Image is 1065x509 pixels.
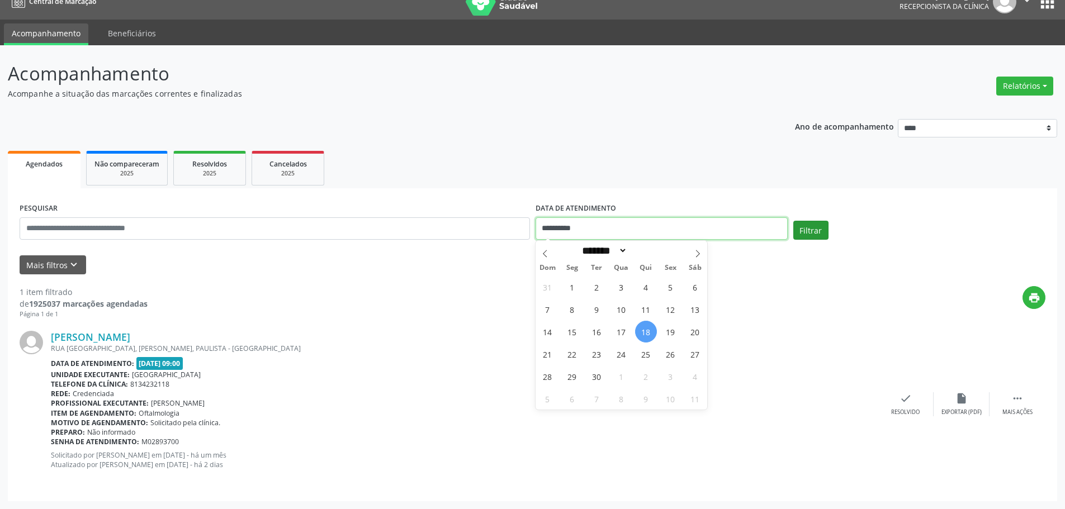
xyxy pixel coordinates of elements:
[635,365,657,387] span: Outubro 2, 2025
[684,298,706,320] span: Setembro 13, 2025
[561,321,583,342] span: Setembro 15, 2025
[891,408,920,416] div: Resolvido
[136,357,183,370] span: [DATE] 09:00
[29,298,148,309] strong: 1925037 marcações agendadas
[795,119,894,133] p: Ano de acompanhamento
[561,276,583,298] span: Setembro 1, 2025
[658,264,683,272] span: Sex
[537,343,558,365] span: Setembro 21, 2025
[793,221,829,240] button: Filtrar
[586,298,608,320] span: Setembro 9, 2025
[182,169,238,178] div: 2025
[660,276,681,298] span: Setembro 5, 2025
[150,418,220,427] span: Solicitado pela clínica.
[561,365,583,387] span: Setembro 29, 2025
[536,264,560,272] span: Dom
[51,450,878,469] p: Solicitado por [PERSON_NAME] em [DATE] - há um mês Atualizado por [PERSON_NAME] em [DATE] - há 2 ...
[660,321,681,342] span: Setembro 19, 2025
[51,359,134,368] b: Data de atendimento:
[610,343,632,365] span: Setembro 24, 2025
[130,379,169,389] span: 8134232118
[260,169,316,178] div: 2025
[684,343,706,365] span: Setembro 27, 2025
[635,321,657,342] span: Setembro 18, 2025
[26,159,63,169] span: Agendados
[627,245,664,256] input: Year
[151,398,205,408] span: [PERSON_NAME]
[20,255,86,275] button: Mais filtroskeyboard_arrow_down
[660,343,681,365] span: Setembro 26, 2025
[635,276,657,298] span: Setembro 4, 2025
[141,437,179,446] span: M02893700
[683,264,707,272] span: Sáb
[635,388,657,410] span: Outubro 9, 2025
[132,370,201,379] span: [GEOGRAPHIC_DATA]
[586,343,608,365] span: Setembro 23, 2025
[1011,392,1024,405] i: 
[51,344,878,353] div: RUA [GEOGRAPHIC_DATA], [PERSON_NAME], PAULISTA - [GEOGRAPHIC_DATA]
[955,392,968,405] i: insert_drive_file
[586,276,608,298] span: Setembro 2, 2025
[635,298,657,320] span: Setembro 11, 2025
[660,365,681,387] span: Outubro 3, 2025
[51,379,128,389] b: Telefone da clínica:
[560,264,584,272] span: Seg
[100,23,164,43] a: Beneficiários
[537,276,558,298] span: Agosto 31, 2025
[609,264,633,272] span: Qua
[1002,408,1033,416] div: Mais ações
[900,392,912,405] i: check
[20,200,58,217] label: PESQUISAR
[51,398,149,408] b: Profissional executante:
[20,331,43,354] img: img
[51,408,136,418] b: Item de agendamento:
[537,321,558,342] span: Setembro 14, 2025
[684,365,706,387] span: Outubro 4, 2025
[586,388,608,410] span: Outubro 7, 2025
[537,388,558,410] span: Outubro 5, 2025
[586,365,608,387] span: Setembro 30, 2025
[94,159,159,169] span: Não compareceram
[51,331,130,343] a: [PERSON_NAME]
[8,60,742,88] p: Acompanhamento
[139,408,179,418] span: Oftalmologia
[660,298,681,320] span: Setembro 12, 2025
[586,321,608,342] span: Setembro 16, 2025
[684,321,706,342] span: Setembro 20, 2025
[684,388,706,410] span: Outubro 11, 2025
[87,427,135,437] span: Não informado
[20,286,148,298] div: 1 item filtrado
[561,343,583,365] span: Setembro 22, 2025
[94,169,159,178] div: 2025
[996,77,1053,96] button: Relatórios
[579,245,628,256] select: Month
[68,259,80,271] i: keyboard_arrow_down
[633,264,658,272] span: Qui
[561,388,583,410] span: Outubro 6, 2025
[610,321,632,342] span: Setembro 17, 2025
[536,200,616,217] label: DATA DE ATENDIMENTO
[51,418,148,427] b: Motivo de agendamento:
[51,389,70,398] b: Rede:
[610,276,632,298] span: Setembro 3, 2025
[1028,292,1040,304] i: print
[20,310,148,319] div: Página 1 de 1
[537,298,558,320] span: Setembro 7, 2025
[584,264,609,272] span: Ter
[610,365,632,387] span: Outubro 1, 2025
[51,437,139,446] b: Senha de atendimento:
[192,159,227,169] span: Resolvidos
[73,389,114,398] span: Credenciada
[20,298,148,310] div: de
[610,388,632,410] span: Outubro 8, 2025
[4,23,88,45] a: Acompanhamento
[51,370,130,379] b: Unidade executante:
[51,427,85,437] b: Preparo:
[8,88,742,99] p: Acompanhe a situação das marcações correntes e finalizadas
[660,388,681,410] span: Outubro 10, 2025
[537,365,558,387] span: Setembro 28, 2025
[684,276,706,298] span: Setembro 6, 2025
[269,159,307,169] span: Cancelados
[941,408,982,416] div: Exportar (PDF)
[635,343,657,365] span: Setembro 25, 2025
